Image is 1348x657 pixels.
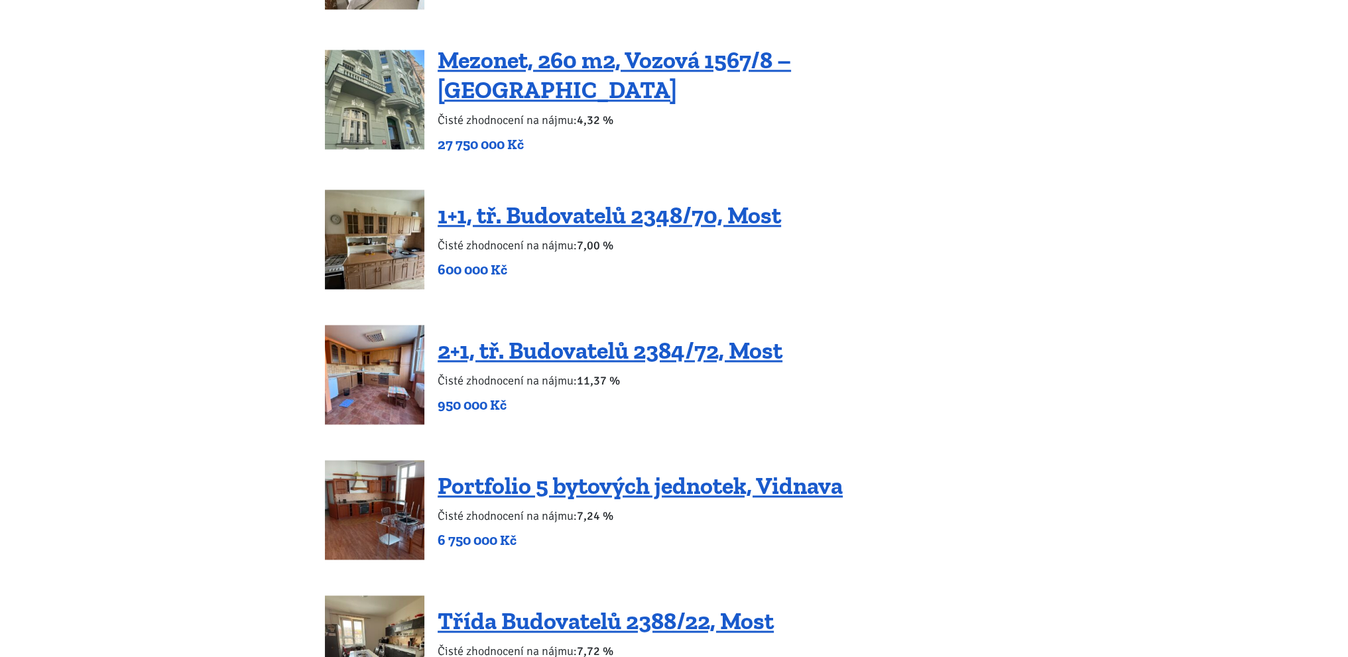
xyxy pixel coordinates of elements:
[438,236,781,255] p: Čisté zhodnocení na nájmu:
[577,373,620,388] b: 11,37 %
[438,607,774,635] a: Třída Budovatelů 2388/22, Most
[438,201,781,229] a: 1+1, tř. Budovatelů 2348/70, Most
[438,261,781,279] p: 600 000 Kč
[438,336,782,365] a: 2+1, tř. Budovatelů 2384/72, Most
[438,135,1023,154] p: 27 750 000 Kč
[438,531,843,550] p: 6 750 000 Kč
[577,238,613,253] b: 7,00 %
[438,371,782,390] p: Čisté zhodnocení na nájmu:
[438,471,843,500] a: Portfolio 5 bytových jednotek, Vidnava
[438,46,791,104] a: Mezonet, 260 m2, Vozová 1567/8 – [GEOGRAPHIC_DATA]
[577,508,613,523] b: 7,24 %
[438,507,843,525] p: Čisté zhodnocení na nájmu:
[438,111,1023,129] p: Čisté zhodnocení na nájmu:
[438,396,782,414] p: 950 000 Kč
[577,113,613,127] b: 4,32 %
